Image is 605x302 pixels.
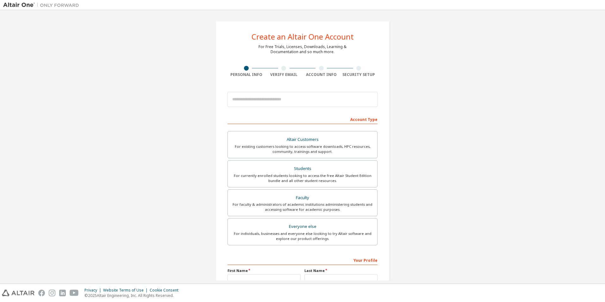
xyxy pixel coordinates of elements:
div: Privacy [84,288,103,293]
div: For Free Trials, Licenses, Downloads, Learning & Documentation and so much more. [259,44,346,54]
div: Faculty [232,193,373,202]
div: For individuals, businesses and everyone else looking to try Altair software and explore our prod... [232,231,373,241]
div: Your Profile [228,255,377,265]
div: For faculty & administrators of academic institutions administering students and accessing softwa... [232,202,373,212]
label: First Name [228,268,301,273]
img: Altair One [3,2,82,8]
img: youtube.svg [70,290,79,296]
div: Verify Email [265,72,303,77]
div: Website Terms of Use [103,288,150,293]
div: Everyone else [232,222,373,231]
div: Altair Customers [232,135,373,144]
img: facebook.svg [38,290,45,296]
div: For existing customers looking to access software downloads, HPC resources, community, trainings ... [232,144,373,154]
div: Account Type [228,114,377,124]
div: Create an Altair One Account [252,33,354,41]
img: altair_logo.svg [2,290,34,296]
div: Account Info [302,72,340,77]
label: Last Name [304,268,377,273]
img: linkedin.svg [59,290,66,296]
div: Cookie Consent [150,288,182,293]
div: Security Setup [340,72,378,77]
p: © 2025 Altair Engineering, Inc. All Rights Reserved. [84,293,182,298]
div: For currently enrolled students looking to access the free Altair Student Edition bundle and all ... [232,173,373,183]
img: instagram.svg [49,290,55,296]
div: Students [232,164,373,173]
div: Personal Info [228,72,265,77]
